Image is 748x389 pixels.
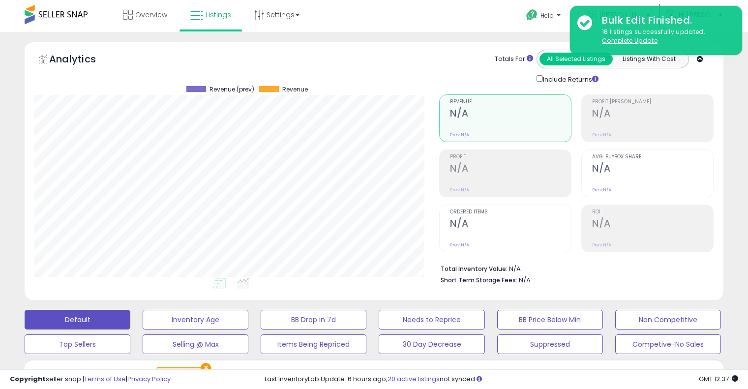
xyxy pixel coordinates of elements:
[592,99,713,105] span: Profit [PERSON_NAME]
[615,334,721,354] button: Competive-No Sales
[450,108,571,121] h2: N/A
[261,334,366,354] button: Items Being Repriced
[592,187,611,193] small: Prev: N/A
[450,187,469,193] small: Prev: N/A
[615,310,721,329] button: Non Competitive
[441,265,508,273] b: Total Inventory Value:
[379,334,484,354] button: 30 Day Decrease
[592,218,713,231] h2: N/A
[206,10,231,20] span: Listings
[595,13,735,28] div: Bulk Edit Finished.
[450,99,571,105] span: Revenue
[450,209,571,215] span: Ordered Items
[592,154,713,160] span: Avg. Buybox Share
[519,275,531,285] span: N/A
[526,9,538,21] i: Get Help
[450,132,469,138] small: Prev: N/A
[592,108,713,121] h2: N/A
[84,374,126,384] a: Terms of Use
[135,10,167,20] span: Overview
[595,28,735,46] div: 18 listings successfully updated.
[497,334,603,354] button: Suppressed
[265,375,738,384] div: Last InventoryLab Update: 6 hours ago, not synced.
[441,262,706,274] li: N/A
[592,163,713,176] h2: N/A
[127,374,171,384] a: Privacy Policy
[612,53,686,65] button: Listings With Cost
[497,310,603,329] button: BB Price Below Min
[592,209,713,215] span: ROI
[379,310,484,329] button: Needs to Reprice
[49,52,115,68] h5: Analytics
[10,374,46,384] strong: Copyright
[450,242,469,248] small: Prev: N/A
[25,310,130,329] button: Default
[388,374,440,384] a: 20 active listings
[143,310,248,329] button: Inventory Age
[209,86,254,93] span: Revenue (prev)
[699,374,738,384] span: 2025-08-15 12:37 GMT
[143,334,248,354] button: Selling @ Max
[10,375,171,384] div: seller snap | |
[592,132,611,138] small: Prev: N/A
[529,73,610,85] div: Include Returns
[602,36,658,45] u: Complete Update
[450,218,571,231] h2: N/A
[540,11,554,20] span: Help
[495,55,533,64] div: Totals For
[539,53,613,65] button: All Selected Listings
[282,86,308,93] span: Revenue
[518,1,570,32] a: Help
[450,154,571,160] span: Profit
[441,276,517,284] b: Short Term Storage Fees:
[592,242,611,248] small: Prev: N/A
[25,334,130,354] button: Top Sellers
[450,163,571,176] h2: N/A
[261,310,366,329] button: BB Drop in 7d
